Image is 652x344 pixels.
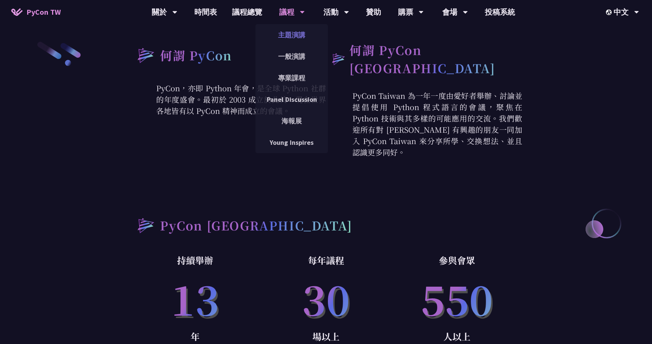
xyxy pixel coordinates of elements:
a: 主題演講 [255,26,328,44]
a: 一般演講 [255,48,328,65]
img: Home icon of PyCon TW 2025 [11,8,23,16]
p: 每年議程 [261,253,392,268]
p: 550 [391,268,522,329]
img: Locale Icon [606,9,614,15]
h2: PyCon [GEOGRAPHIC_DATA] [160,216,352,234]
p: PyCon，亦即 Python 年會，是全球 Python 社群的年度盛會。最初於 2003 成立於北美，現在世界各地皆有以 PyCon 精神而成立的會議。 [130,83,326,117]
p: PyCon Taiwan 為一年一度由愛好者舉辦、討論並提倡使用 Python 程式語言的會議，聚焦在 Python 技術與其多樣的可能應用的交流。我們歡迎所有對 [PERSON_NAME] 有... [326,90,522,158]
a: PyCon TW [4,3,68,21]
img: heading-bullet [130,41,160,69]
p: 參與會眾 [391,253,522,268]
h2: 何謂 PyCon [GEOGRAPHIC_DATA] [349,41,522,77]
p: 年 [130,329,261,344]
a: 專業課程 [255,69,328,87]
p: 持續舉辦 [130,253,261,268]
span: PyCon TW [26,6,61,18]
p: 30 [261,268,392,329]
a: 海報展 [255,112,328,130]
img: heading-bullet [326,48,349,70]
p: 13 [130,268,261,329]
img: heading-bullet [130,211,160,240]
a: Panel Discussion [255,91,328,108]
p: 人以上 [391,329,522,344]
a: Young Inspires [255,134,328,151]
p: 場以上 [261,329,392,344]
h2: 何謂 PyCon [160,46,232,64]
